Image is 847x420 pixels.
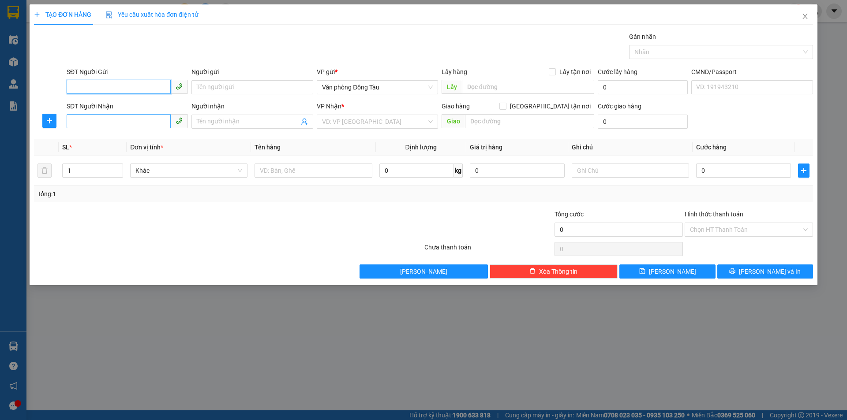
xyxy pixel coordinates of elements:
img: logo.jpg [11,11,55,55]
input: Dọc đường [462,80,594,94]
button: save[PERSON_NAME] [619,264,715,279]
span: plus [43,117,56,124]
span: Cước hàng [696,144,727,151]
span: Định lượng [405,144,437,151]
span: plus [34,11,40,18]
b: 36 Limousine [93,10,156,21]
span: Tên hàng [255,144,281,151]
input: Cước giao hàng [598,115,688,129]
span: [PERSON_NAME] [400,267,447,276]
span: Đơn vị tính [130,144,163,151]
button: printer[PERSON_NAME] và In [717,264,813,279]
span: phone [176,83,183,90]
span: Yêu cầu xuất hóa đơn điện tử [105,11,199,18]
span: TẠO ĐƠN HÀNG [34,11,91,18]
span: kg [454,164,463,178]
span: close [802,13,809,20]
button: deleteXóa Thông tin [490,264,618,279]
button: Close [793,4,817,29]
img: icon [105,11,112,19]
li: 01A03 [GEOGRAPHIC_DATA], [GEOGRAPHIC_DATA] ( bên cạnh cây xăng bến xe phía Bắc cũ) [49,22,200,55]
span: Giao [442,114,465,128]
div: CMND/Passport [691,67,813,77]
div: VP gửi [317,67,438,77]
label: Gán nhãn [629,33,656,40]
span: Xóa Thông tin [539,267,577,276]
li: Hotline: 1900888999 [49,55,200,66]
div: SĐT Người Gửi [67,67,188,77]
span: Khác [135,164,242,177]
div: Người nhận [191,101,313,111]
button: [PERSON_NAME] [360,264,488,279]
div: Người gửi [191,67,313,77]
span: Lấy hàng [442,68,467,75]
input: Cước lấy hàng [598,80,688,94]
span: plus [798,167,809,174]
span: Tổng cước [555,211,584,218]
input: VD: Bàn, Ghế [255,164,372,178]
input: Ghi Chú [572,164,689,178]
div: Chưa thanh toán [423,242,554,258]
label: Hình thức thanh toán [685,211,743,218]
span: VP Nhận [317,103,341,110]
button: delete [37,164,52,178]
button: plus [42,114,56,128]
span: printer [729,268,735,275]
span: Lấy tận nơi [556,67,594,77]
span: user-add [301,118,308,125]
div: Tổng: 1 [37,189,327,199]
button: plus [798,164,810,178]
span: [PERSON_NAME] và In [739,267,801,276]
span: SL [62,144,69,151]
input: 0 [470,164,565,178]
span: phone [176,117,183,124]
span: save [639,268,645,275]
span: Giao hàng [442,103,470,110]
span: Văn phòng Đồng Tàu [322,81,433,94]
label: Cước lấy hàng [598,68,637,75]
span: Lấy [442,80,462,94]
span: [GEOGRAPHIC_DATA] tận nơi [506,101,594,111]
span: [PERSON_NAME] [649,267,696,276]
input: Dọc đường [465,114,594,128]
label: Cước giao hàng [598,103,641,110]
span: Giá trị hàng [470,144,502,151]
th: Ghi chú [568,139,693,156]
div: SĐT Người Nhận [67,101,188,111]
span: delete [529,268,536,275]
